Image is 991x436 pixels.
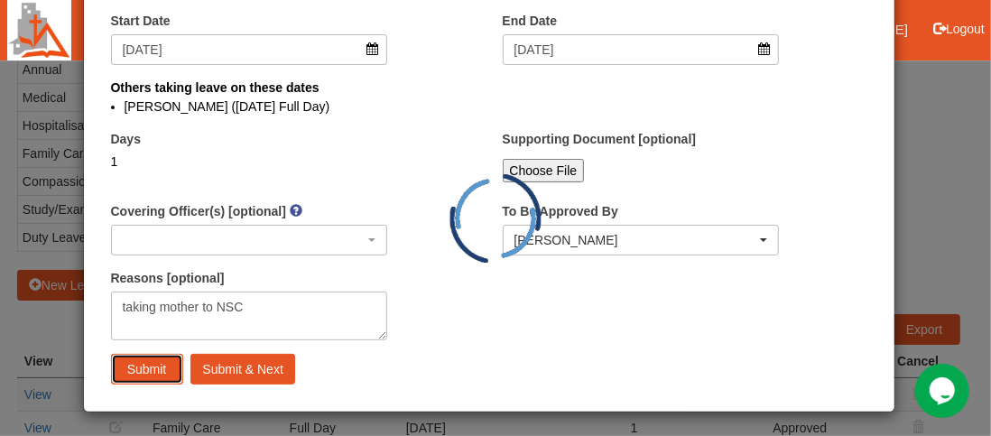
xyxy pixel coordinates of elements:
li: [PERSON_NAME] ([DATE] Full Day) [125,97,854,116]
input: d/m/yyyy [111,34,388,65]
div: 1 [111,153,388,171]
label: To Be Approved By [503,202,618,220]
input: Choose File [503,159,585,182]
input: d/m/yyyy [503,34,780,65]
label: Start Date [111,12,171,30]
label: End Date [503,12,558,30]
input: Submit [111,354,183,385]
label: Days [111,130,141,148]
iframe: chat widget [915,364,973,418]
input: Submit & Next [190,354,294,385]
div: [PERSON_NAME] [514,231,757,249]
b: Others taking leave on these dates [111,80,320,95]
label: Supporting Document [optional] [503,130,697,148]
label: Covering Officer(s) [optional] [111,202,286,220]
label: Reasons [optional] [111,269,225,287]
button: Alvin Chan [503,225,780,255]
